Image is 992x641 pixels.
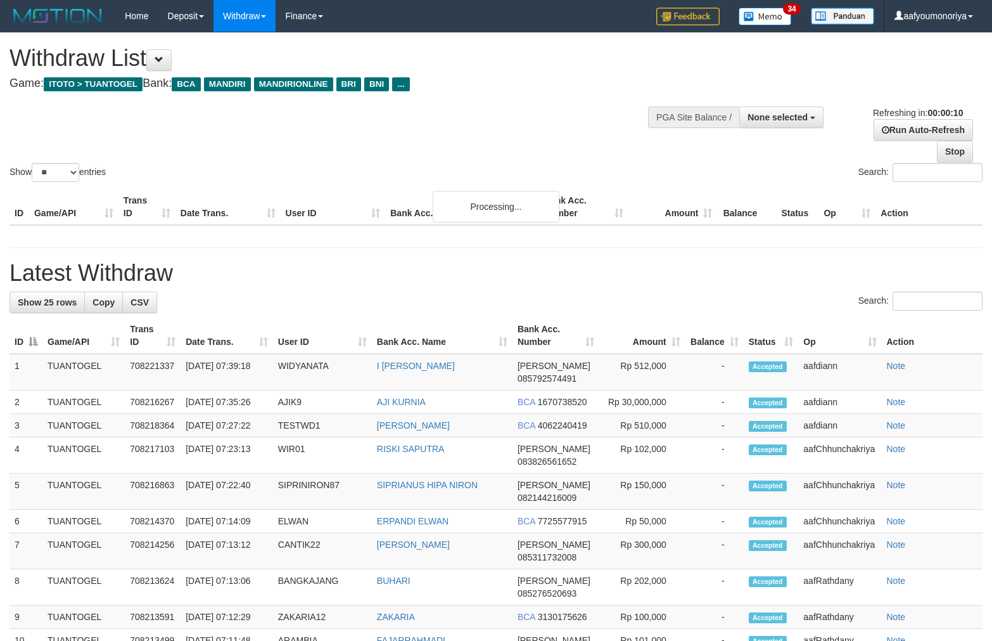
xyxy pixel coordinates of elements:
span: Accepted [749,421,787,432]
td: Rp 50,000 [599,510,685,533]
td: TUANTOGEL [42,510,125,533]
span: Copy 085311732008 to clipboard [518,552,576,562]
td: 708217103 [125,437,181,474]
span: MANDIRI [204,77,251,91]
td: TUANTOGEL [42,569,125,605]
span: Accepted [749,576,787,587]
span: MANDIRIONLINE [254,77,333,91]
td: Rp 300,000 [599,533,685,569]
button: None selected [739,107,823,128]
span: Copy 082144216009 to clipboard [518,493,576,503]
td: aafRathdany [798,569,881,605]
td: 8 [10,569,42,605]
th: Trans ID [118,189,175,225]
a: SIPRIANUS HIPA NIRON [377,480,478,490]
span: Accepted [749,612,787,623]
td: Rp 510,000 [599,414,685,437]
td: 708216267 [125,391,181,414]
th: ID: activate to sort column descending [10,318,42,354]
td: 7 [10,533,42,569]
a: Copy [84,292,123,313]
input: Search: [893,292,982,311]
td: aafChhunchakriya [798,533,881,569]
td: aafdiann [798,354,881,391]
span: BCA [518,612,535,622]
td: 708213624 [125,569,181,605]
td: 708214256 [125,533,181,569]
h1: Withdraw List [10,46,649,71]
span: Copy 4062240419 to clipboard [538,420,587,431]
th: Date Trans. [175,189,281,225]
span: Copy 085276520693 to clipboard [518,588,576,599]
td: Rp 100,000 [599,605,685,629]
img: MOTION_logo.png [10,6,106,25]
th: User ID: activate to sort column ascending [273,318,372,354]
h1: Latest Withdraw [10,261,982,286]
span: Copy [92,297,115,308]
strong: 00:00:10 [927,108,963,118]
img: Button%20Memo.svg [739,8,792,25]
span: [PERSON_NAME] [518,480,590,490]
a: ZAKARIA [377,612,415,622]
td: Rp 102,000 [599,437,685,474]
td: - [685,414,744,437]
label: Show entries [10,163,106,182]
th: Status [776,189,818,225]
label: Search: [858,292,982,311]
td: - [685,605,744,629]
td: [DATE] 07:27:22 [181,414,273,437]
a: Show 25 rows [10,292,85,313]
span: [PERSON_NAME] [518,361,590,371]
a: AJI KURNIA [377,397,426,407]
td: [DATE] 07:23:13 [181,437,273,474]
a: Note [887,540,906,550]
th: Game/API [29,189,118,225]
span: BRI [336,77,361,91]
label: Search: [858,163,982,182]
td: 708213591 [125,605,181,629]
th: Bank Acc. Name [385,189,538,225]
a: [PERSON_NAME] [377,540,450,550]
td: BANGKAJANG [273,569,372,605]
span: Copy 3130175626 to clipboard [538,612,587,622]
td: [DATE] 07:35:26 [181,391,273,414]
th: Bank Acc. Number [539,189,628,225]
th: Bank Acc. Name: activate to sort column ascending [372,318,512,354]
span: Copy 7725577915 to clipboard [538,516,587,526]
td: [DATE] 07:39:18 [181,354,273,391]
td: ZAKARIA12 [273,605,372,629]
th: ID [10,189,29,225]
td: aafdiann [798,391,881,414]
span: Accepted [749,361,787,372]
td: WIR01 [273,437,372,474]
span: Accepted [749,517,787,528]
span: Accepted [749,540,787,551]
td: TUANTOGEL [42,414,125,437]
th: Trans ID: activate to sort column ascending [125,318,181,354]
td: - [685,437,744,474]
span: Accepted [749,398,787,408]
td: TUANTOGEL [42,437,125,474]
td: TUANTOGEL [42,354,125,391]
td: SIPRINIRON87 [273,474,372,510]
td: WIDYANATA [273,354,372,391]
a: Note [887,361,906,371]
td: ELWAN [273,510,372,533]
img: Feedback.jpg [656,8,720,25]
td: Rp 202,000 [599,569,685,605]
a: I [PERSON_NAME] [377,361,455,371]
input: Search: [893,163,982,182]
td: TUANTOGEL [42,605,125,629]
span: CSV [130,297,149,308]
td: TUANTOGEL [42,474,125,510]
h4: Game: Bank: [10,77,649,90]
td: 708216863 [125,474,181,510]
td: 5 [10,474,42,510]
span: [PERSON_NAME] [518,540,590,550]
a: Note [887,480,906,490]
span: Refreshing in: [873,108,963,118]
span: None selected [747,112,808,122]
span: [PERSON_NAME] [518,444,590,454]
td: aafChhunchakriya [798,437,881,474]
a: Run Auto-Refresh [874,119,973,141]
